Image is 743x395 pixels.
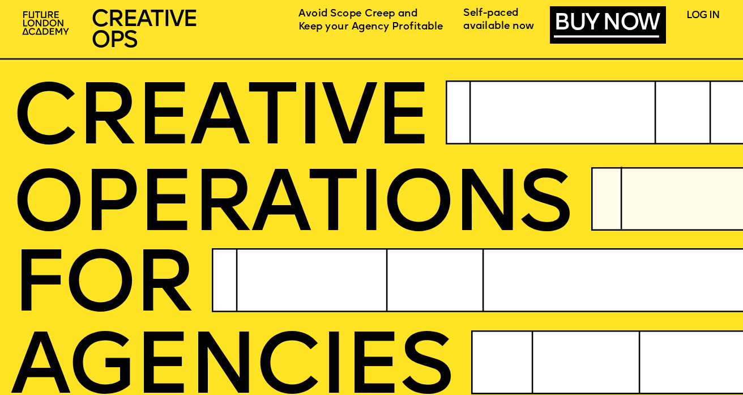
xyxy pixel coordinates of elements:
[463,8,518,19] span: Self-paced
[12,165,571,252] span: OPERatioNS
[554,12,659,38] a: BUY NOW
[91,9,197,53] span: CREATIVE OPS
[12,78,429,165] span: CREATIVE
[18,7,75,41] img: upload-2f72e7a8-3806-41e8-b55b-d754ac055a4a.png
[463,21,535,32] span: available now
[298,22,443,32] span: Keep your Agency Profitable
[686,10,719,21] a: LOG IN
[298,9,417,19] span: Avoid Scope Creep and
[12,245,193,333] span: FOR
